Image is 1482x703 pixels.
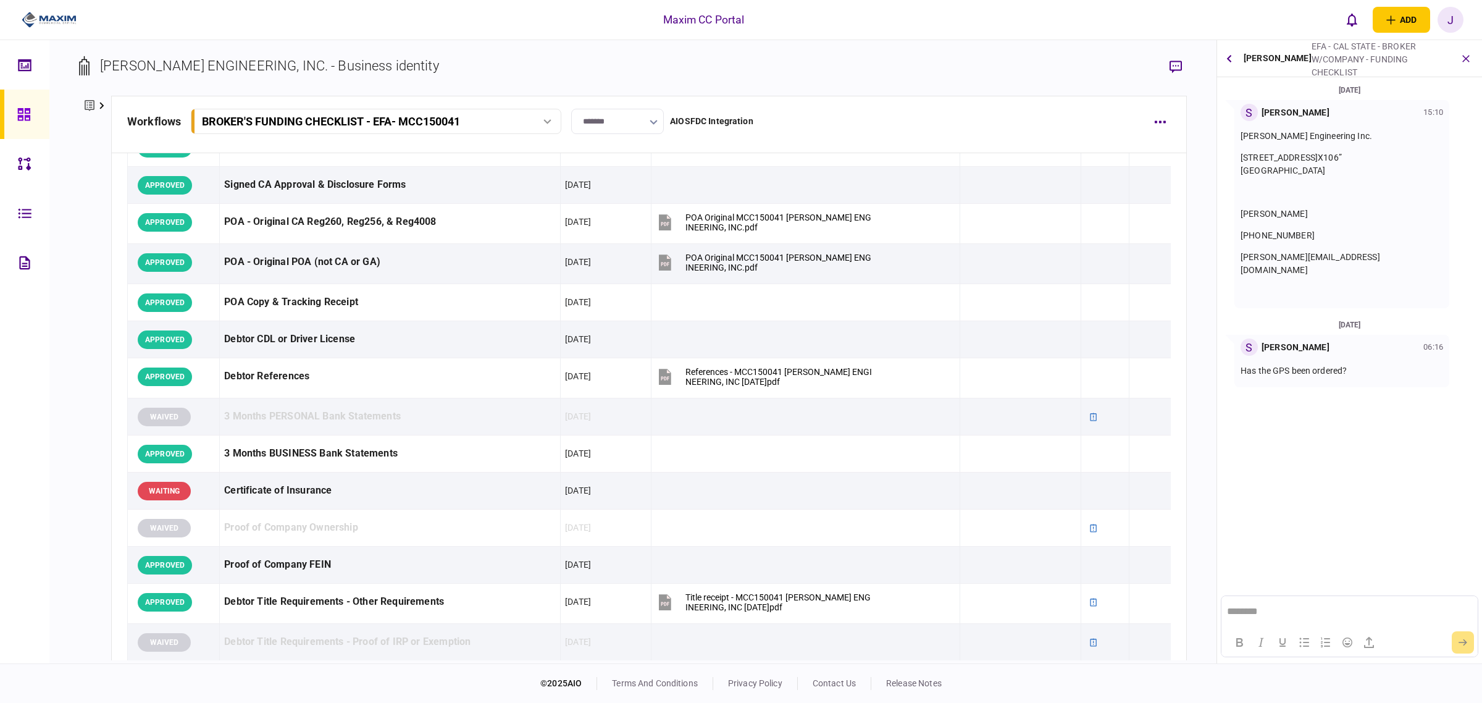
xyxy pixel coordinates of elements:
[1312,40,1447,79] div: EFA - CAL STATE - BROKER W/COMPANY - FUNDING CHECKLIST
[1241,104,1258,121] div: S
[1272,634,1293,651] button: Underline
[138,633,191,652] div: WAIVED
[224,403,556,431] div: 3 Months PERSONAL Bank Statements
[565,596,591,608] div: [DATE]
[1315,634,1336,651] button: Numbered list
[565,636,591,648] div: [DATE]
[1318,153,1323,162] span: X
[224,363,556,390] div: Debtor References
[1244,40,1312,77] div: [PERSON_NAME]
[100,56,439,76] div: [PERSON_NAME] ENGINEERING, INC. - Business identity
[656,208,872,236] button: POA Original MCC150041 FARINO ENGINEERING, INC.pdf
[202,115,460,128] div: BROKER'S FUNDING CHECKLIST - EFA - MCC150041
[1241,230,1315,240] span: [PHONE_NUMBER]
[1262,106,1329,119] div: [PERSON_NAME]
[565,333,591,345] div: [DATE]
[224,588,556,616] div: Debtor Title Requirements - Other Requirements
[138,593,192,612] div: APPROVED
[1262,341,1329,354] div: [PERSON_NAME]
[1373,7,1430,33] button: open adding identity options
[565,447,591,460] div: [DATE]
[656,363,872,390] button: References - MCC150041 FARINO ENGINEERING, INC 2025.09.10.pdf
[1241,131,1372,141] span: [PERSON_NAME] Engineering Inc.
[1337,634,1358,651] button: Emojis
[224,208,556,236] div: POA - Original CA Reg260, Reg256, & Reg4008
[886,678,942,688] a: release notes
[685,367,872,387] div: References - MCC150041 FARINO ENGINEERING, INC 2025.09.10.pdf
[663,12,745,28] div: Maxim CC Portal
[1241,209,1308,219] span: [PERSON_NAME]
[565,558,591,571] div: [DATE]
[224,477,556,505] div: Certificate of Insurance
[1250,634,1271,651] button: Italic
[565,296,591,308] div: [DATE]
[138,368,192,386] div: APPROVED
[565,410,591,423] div: [DATE]
[138,408,191,426] div: WAIVED
[1241,252,1380,275] a: [PERSON_NAME][EMAIL_ADDRESS][DOMAIN_NAME]
[138,293,192,312] div: APPROVED
[1339,7,1365,33] button: open notifications list
[138,482,191,500] div: WAITING
[565,484,591,497] div: [DATE]
[656,248,872,276] button: POA Original MCC150041 FARINO ENGINEERING, INC.pdf
[685,253,872,272] div: POA Original MCC150041 FARINO ENGINEERING, INC.pdf
[1423,341,1443,353] div: 06:16
[540,677,597,690] div: © 2025 AIO
[224,326,556,353] div: Debtor CDL or Driver License
[138,519,191,537] div: WAIVED
[813,678,856,688] a: contact us
[565,179,591,191] div: [DATE]
[1241,153,1318,162] span: [STREET_ADDRESS]
[138,445,192,463] div: APPROVED
[138,176,192,195] div: APPROVED
[127,113,181,130] div: workflows
[565,521,591,534] div: [DATE]
[138,253,192,272] div: APPROVED
[138,213,192,232] div: APPROVED
[1229,634,1250,651] button: Bold
[728,678,782,688] a: privacy policy
[685,213,872,232] div: POA Original MCC150041 FARINO ENGINEERING, INC.pdf
[191,109,561,134] button: BROKER'S FUNDING CHECKLIST - EFA- MCC150041
[224,628,556,656] div: Debtor Title Requirements - Proof of IRP or Exemption
[1294,634,1315,651] button: Bullet list
[1222,83,1477,97] div: [DATE]
[1241,339,1258,356] div: S
[1423,106,1443,119] div: 15:10
[1438,7,1463,33] button: J
[1221,596,1477,628] iframe: Rich Text Area
[224,171,556,199] div: Signed CA Approval & Disclosure Forms
[565,216,591,228] div: [DATE]
[224,288,556,316] div: POA Copy & Tracking Receipt
[138,330,192,349] div: APPROVED
[1222,318,1477,332] div: [DATE]
[565,256,591,268] div: [DATE]
[224,440,556,468] div: 3 Months BUSINESS Bank Statements
[1241,364,1443,377] p: Has the GPS been ordered?
[22,11,77,29] img: client company logo
[656,588,872,616] button: Title receipt - MCC150041 FARINO ENGINEERING, INC 2025.09.10.pdf
[670,115,753,128] div: AIOSFDC Integration
[224,514,556,542] div: Proof of Company Ownership
[224,248,556,276] div: POA - Original POA (not CA or GA)
[612,678,698,688] a: terms and conditions
[565,370,591,382] div: [DATE]
[685,592,872,612] div: Title receipt - MCC150041 FARINO ENGINEERING, INC 2025.09.10.pdf
[224,551,556,579] div: Proof of Company FEIN
[138,556,192,575] div: APPROVED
